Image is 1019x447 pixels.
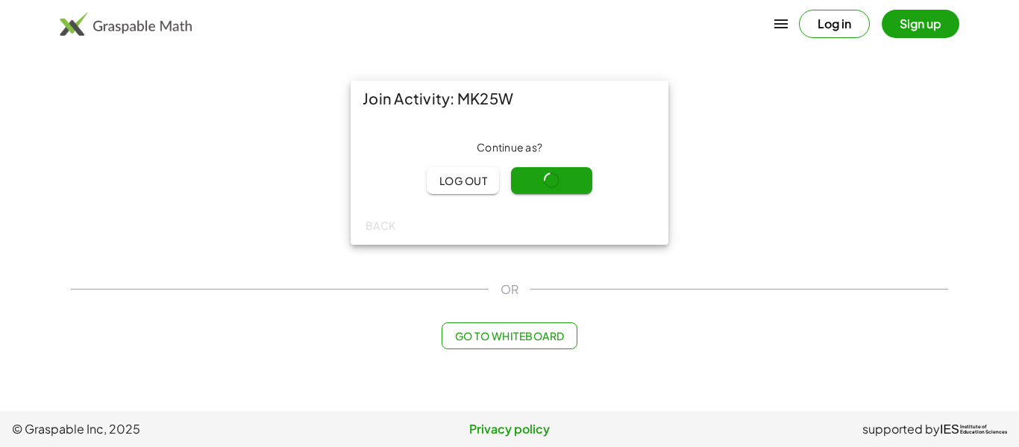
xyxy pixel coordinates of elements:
span: © Graspable Inc, 2025 [12,420,344,438]
button: Log out [427,167,499,194]
span: Go to Whiteboard [454,329,564,343]
div: Join Activity: MK25W [351,81,668,116]
a: IESInstitute ofEducation Sciences [940,420,1007,438]
span: OR [501,281,518,298]
span: supported by [862,420,940,438]
a: Privacy policy [344,420,676,438]
div: Continue as ? [363,140,656,155]
button: Log in [799,10,870,38]
button: Sign up [882,10,959,38]
span: Institute of Education Sciences [960,425,1007,435]
span: Log out [439,174,487,187]
span: IES [940,422,959,437]
button: Go to Whiteboard [442,322,577,349]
